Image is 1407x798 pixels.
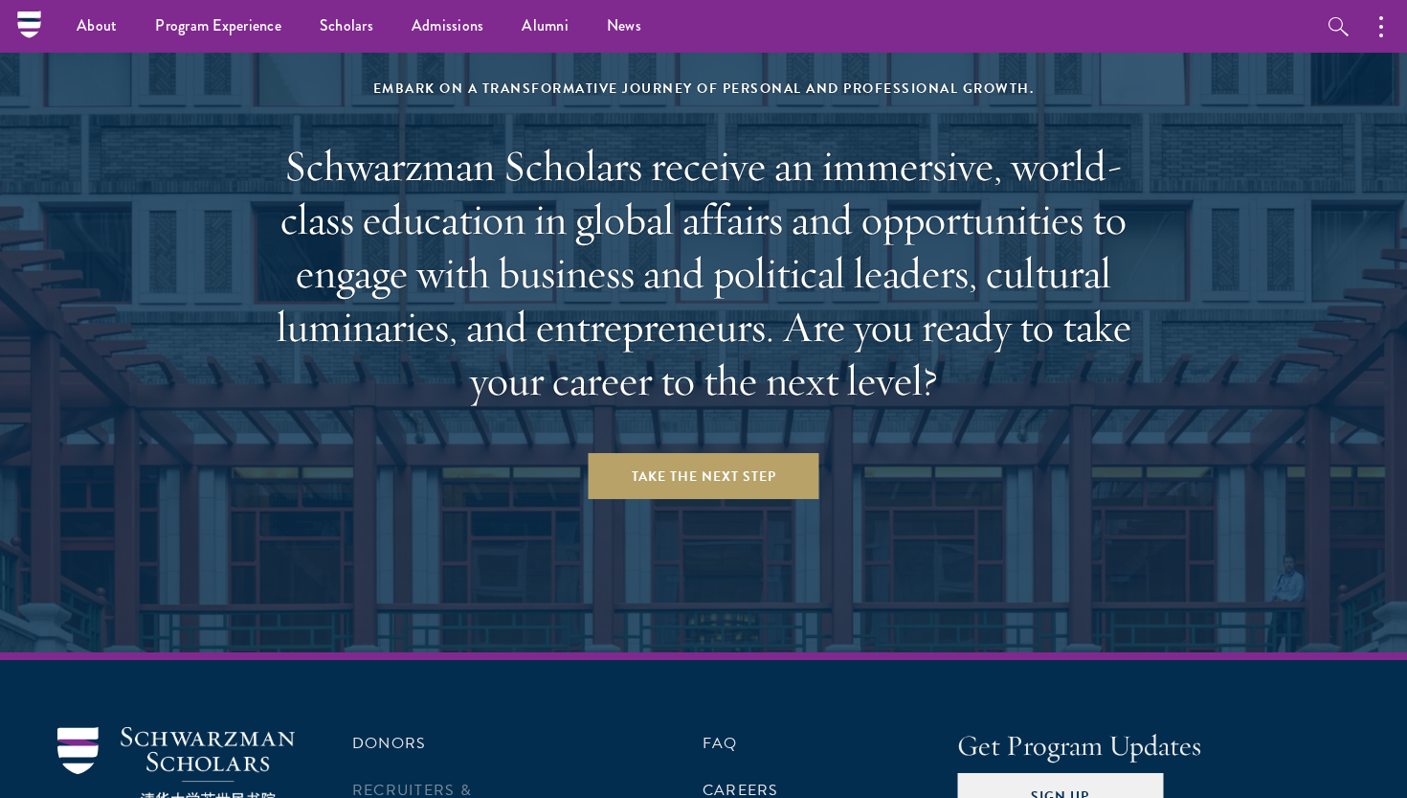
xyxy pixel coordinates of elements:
a: Take the Next Step [589,453,819,499]
h2: Schwarzman Scholars receive an immersive, world-class education in global affairs and opportuniti... [258,139,1149,407]
div: Embark on a transformative journey of personal and professional growth. [258,77,1149,101]
a: FAQ [703,732,738,755]
a: Donors [352,732,426,755]
h4: Get Program Updates [957,727,1350,765]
